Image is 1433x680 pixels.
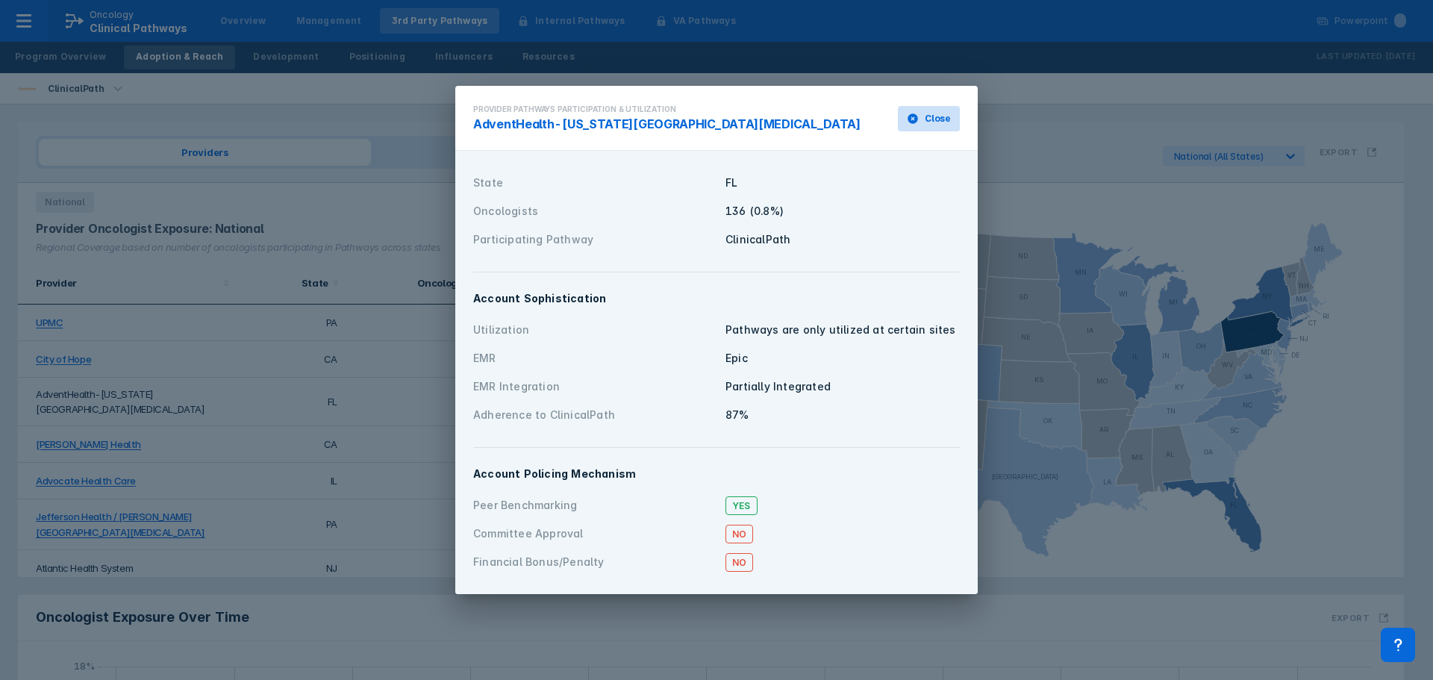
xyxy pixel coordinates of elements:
div: Committee Approval [473,525,716,542]
div: Account Policing Mechanism [473,466,960,482]
div: EMR Integration [473,378,716,395]
div: AdventHealth-[US_STATE][GEOGRAPHIC_DATA][MEDICAL_DATA] [473,115,861,133]
span: Yes [725,496,758,515]
div: Adherence to ClinicalPath [473,407,716,423]
div: Financial Bonus/Penalty [473,554,716,570]
span: No [725,525,753,543]
div: Provider Pathways Participation & Utilization [473,104,861,115]
button: Close [898,106,960,131]
div: FL [725,175,960,191]
div: 87% [725,407,960,423]
div: ClinicalPath [725,231,960,248]
div: Oncologists [473,203,716,219]
div: State [473,175,716,191]
div: 136 (0.8%) [725,203,960,219]
div: Utilization [473,322,716,338]
div: Account Sophistication [473,290,960,307]
span: No [725,553,753,572]
div: Contact Support [1381,628,1415,662]
div: Peer Benchmarking [473,497,716,514]
div: Participating Pathway [473,231,716,248]
div: Pathways are only utilized at certain sites [725,322,960,338]
div: Epic [725,350,960,366]
div: Partially Integrated [725,378,960,395]
span: Close [925,112,951,125]
div: EMR [473,350,716,366]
